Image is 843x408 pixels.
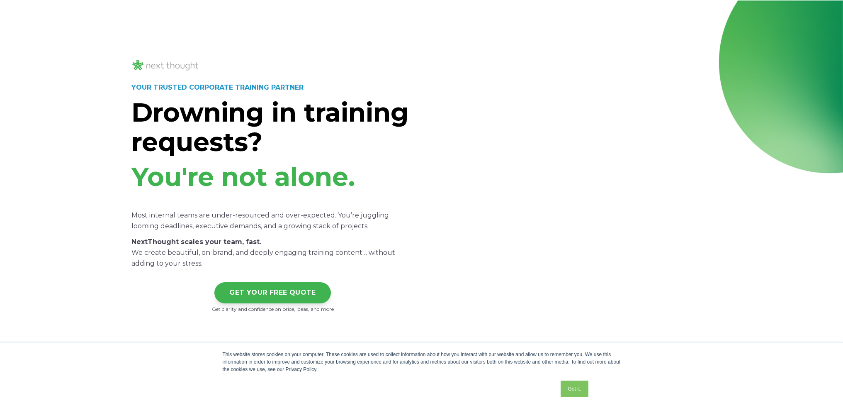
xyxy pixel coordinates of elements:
div: This website stores cookies on your computer. These cookies are used to collect information about... [223,351,621,373]
span: Drowning in training requests? [131,97,409,158]
strong: You're not alone. [131,161,355,193]
span: We create beautiful, on-brand, and deeply engaging training content… without adding to your stress. [131,249,395,267]
a: Got it. [561,381,588,397]
a: GET YOUR FREE QUOTE [214,282,331,303]
span: Get clarity and confidence on price, ideas, and more [212,306,334,312]
span: Most internal teams are under-resourced and over-expected. You’re juggling looming deadlines, exe... [131,211,389,230]
img: NT_Logo_LightMode [131,59,199,72]
strong: YOUR TRUSTED CORPORATE TRAINING PARTNER [131,83,304,91]
strong: NextThought scales your team, fast. [131,238,261,246]
iframe: NextThought Reel [446,44,695,184]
